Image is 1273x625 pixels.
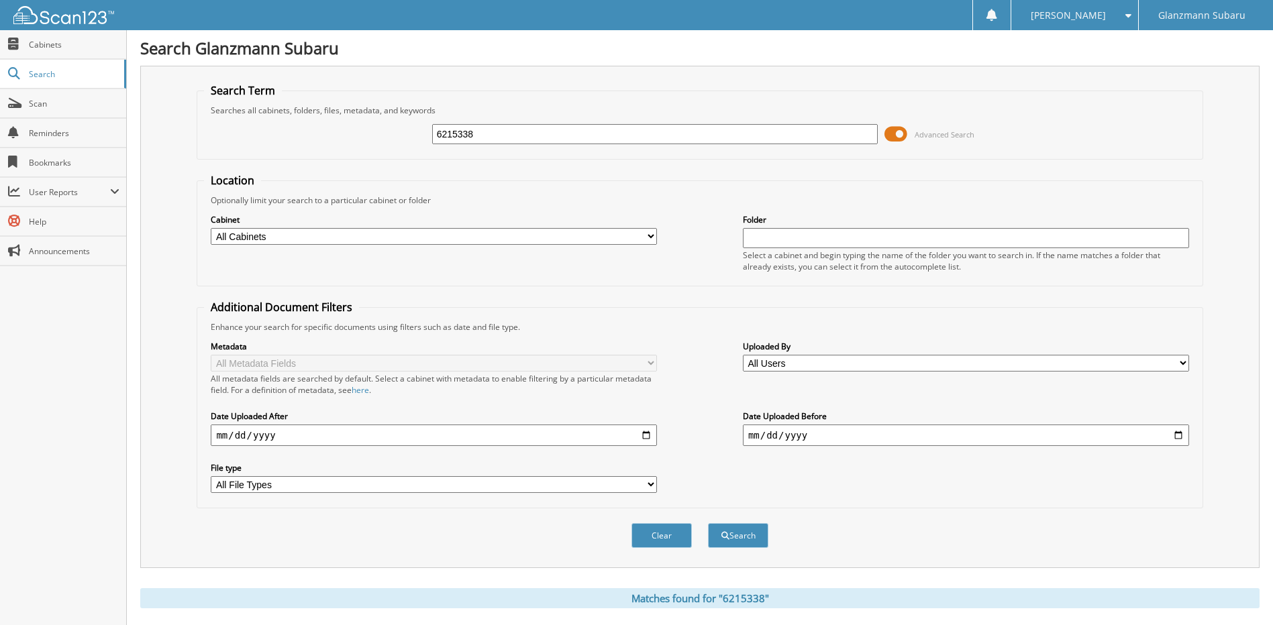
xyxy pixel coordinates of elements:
[204,321,1195,333] div: Enhance your search for specific documents using filters such as date and file type.
[204,300,359,315] legend: Additional Document Filters
[204,173,261,188] legend: Location
[204,194,1195,206] div: Optionally limit your search to a particular cabinet or folder
[631,523,692,548] button: Clear
[13,6,114,24] img: scan123-logo-white.svg
[743,341,1189,352] label: Uploaded By
[211,462,657,473] label: File type
[1031,11,1106,19] span: [PERSON_NAME]
[211,373,657,396] div: All metadata fields are searched by default. Select a cabinet with metadata to enable filtering b...
[29,216,119,227] span: Help
[915,129,974,139] span: Advanced Search
[29,98,119,109] span: Scan
[211,410,657,422] label: Date Uploaded After
[743,410,1189,422] label: Date Uploaded Before
[204,105,1195,116] div: Searches all cabinets, folders, files, metadata, and keywords
[29,245,119,257] span: Announcements
[29,68,117,80] span: Search
[708,523,768,548] button: Search
[204,83,282,98] legend: Search Term
[211,214,657,225] label: Cabinet
[29,39,119,50] span: Cabinets
[743,214,1189,225] label: Folder
[211,424,657,446] input: start
[743,424,1189,446] input: end
[140,37,1260,59] h1: Search Glanzmann Subaru
[29,186,110,198] span: User Reports
[211,341,657,352] label: Metadata
[743,249,1189,272] div: Select a cabinet and begin typing the name of the folder you want to search in. If the name match...
[29,127,119,139] span: Reminders
[29,157,119,168] span: Bookmarks
[352,384,369,396] a: here
[1158,11,1245,19] span: Glanzmann Subaru
[140,588,1260,608] div: Matches found for "6215338"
